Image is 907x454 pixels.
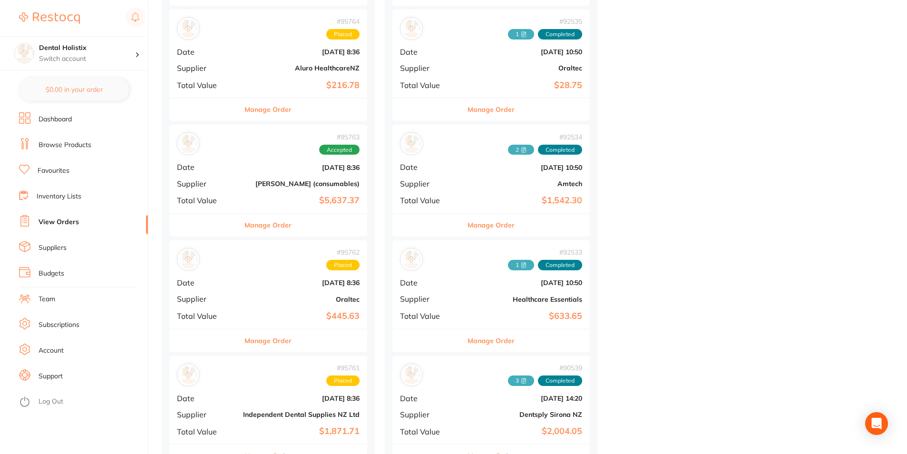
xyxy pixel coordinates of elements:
[177,295,235,303] span: Supplier
[466,48,582,56] b: [DATE] 10:50
[243,196,360,206] b: $5,637.37
[508,364,582,372] span: # 90539
[508,248,582,256] span: # 92533
[39,243,67,253] a: Suppliers
[326,248,360,256] span: # 95762
[38,166,69,176] a: Favourites
[326,29,360,39] span: Placed
[179,20,197,38] img: Aluro HealthcareNZ
[326,18,360,25] span: # 95764
[466,196,582,206] b: $1,542.30
[244,98,292,121] button: Manage Order
[326,364,360,372] span: # 95761
[402,250,420,268] img: Healthcare Essentials
[39,320,79,330] a: Subscriptions
[508,133,582,141] span: # 92534
[19,7,80,29] a: Restocq Logo
[243,180,360,188] b: [PERSON_NAME] (consumables)
[243,48,360,56] b: [DATE] 8:36
[39,372,63,381] a: Support
[400,48,458,56] span: Date
[319,133,360,141] span: # 95763
[400,64,458,72] span: Supplier
[177,312,235,320] span: Total Value
[169,10,367,121] div: Aluro HealthcareNZ#95764PlacedDate[DATE] 8:36SupplierAluro HealthcareNZTotal Value$216.78Manage O...
[177,64,235,72] span: Supplier
[19,12,80,24] img: Restocq Logo
[400,410,458,419] span: Supplier
[402,135,420,153] img: Amtech
[508,29,534,39] span: Received
[538,375,582,386] span: Completed
[466,411,582,418] b: Dentsply Sirona NZ
[179,135,197,153] img: Henry Schein Halas (consumables)
[319,145,360,155] span: Accepted
[538,260,582,270] span: Completed
[400,163,458,171] span: Date
[468,214,515,237] button: Manage Order
[177,427,235,436] span: Total Value
[177,278,235,287] span: Date
[39,217,79,227] a: View Orders
[538,145,582,155] span: Completed
[400,394,458,403] span: Date
[39,115,72,124] a: Dashboard
[400,312,458,320] span: Total Value
[179,250,197,268] img: Oraltec
[243,296,360,303] b: Oraltec
[243,279,360,286] b: [DATE] 8:36
[538,29,582,39] span: Completed
[243,311,360,321] b: $445.63
[177,196,235,205] span: Total Value
[177,48,235,56] span: Date
[466,164,582,171] b: [DATE] 10:50
[466,64,582,72] b: Oraltec
[169,240,367,352] div: Oraltec#95762PlacedDate[DATE] 8:36SupplierOraltecTotal Value$445.63Manage Order
[508,145,534,155] span: Received
[400,427,458,436] span: Total Value
[326,260,360,270] span: Placed
[39,346,64,355] a: Account
[19,395,145,410] button: Log Out
[508,375,534,386] span: Received
[508,18,582,25] span: # 92535
[400,196,458,205] span: Total Value
[177,81,235,89] span: Total Value
[169,125,367,237] div: Henry Schein Halas (consumables)#95763AcceptedDate[DATE] 8:36Supplier[PERSON_NAME] (consumables)T...
[402,20,420,38] img: Oraltec
[466,296,582,303] b: Healthcare Essentials
[326,375,360,386] span: Placed
[466,426,582,436] b: $2,004.05
[243,80,360,90] b: $216.78
[243,426,360,436] b: $1,871.71
[402,366,420,384] img: Dentsply Sirona NZ
[37,192,81,201] a: Inventory Lists
[243,395,360,402] b: [DATE] 8:36
[468,329,515,352] button: Manage Order
[468,98,515,121] button: Manage Order
[19,78,129,101] button: $0.00 in your order
[244,214,292,237] button: Manage Order
[177,394,235,403] span: Date
[177,179,235,188] span: Supplier
[39,397,63,406] a: Log Out
[243,64,360,72] b: Aluro HealthcareNZ
[15,44,34,63] img: Dental Holistix
[177,163,235,171] span: Date
[39,54,135,64] p: Switch account
[39,269,64,278] a: Budgets
[177,410,235,419] span: Supplier
[466,80,582,90] b: $28.75
[179,366,197,384] img: Independent Dental Supplies NZ Ltd
[466,311,582,321] b: $633.65
[244,329,292,352] button: Manage Order
[39,43,135,53] h4: Dental Holistix
[400,295,458,303] span: Supplier
[243,411,360,418] b: Independent Dental Supplies NZ Ltd
[466,279,582,286] b: [DATE] 10:50
[400,179,458,188] span: Supplier
[39,140,91,150] a: Browse Products
[865,412,888,435] div: Open Intercom Messenger
[39,295,55,304] a: Team
[466,180,582,188] b: Amtech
